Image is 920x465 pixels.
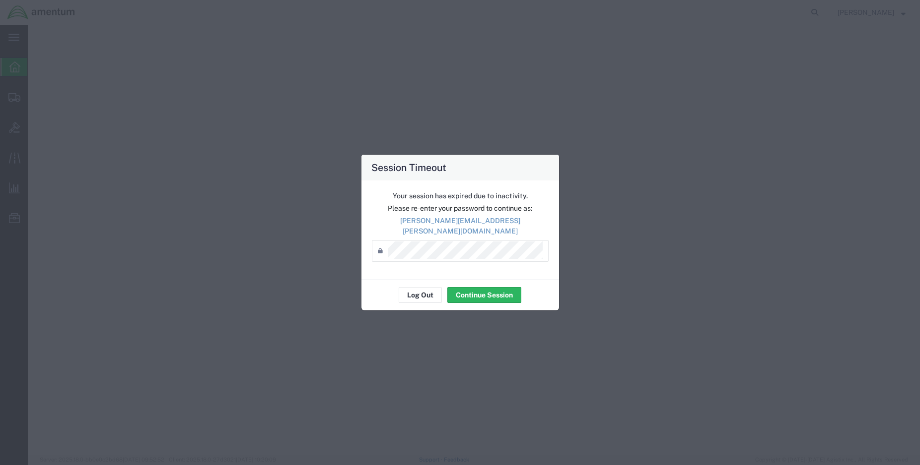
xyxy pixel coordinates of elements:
[371,160,446,174] h4: Session Timeout
[372,216,549,236] p: [PERSON_NAME][EMAIL_ADDRESS][PERSON_NAME][DOMAIN_NAME]
[372,191,549,201] p: Your session has expired due to inactivity.
[399,287,442,303] button: Log Out
[447,287,521,303] button: Continue Session
[372,203,549,214] p: Please re-enter your password to continue as:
